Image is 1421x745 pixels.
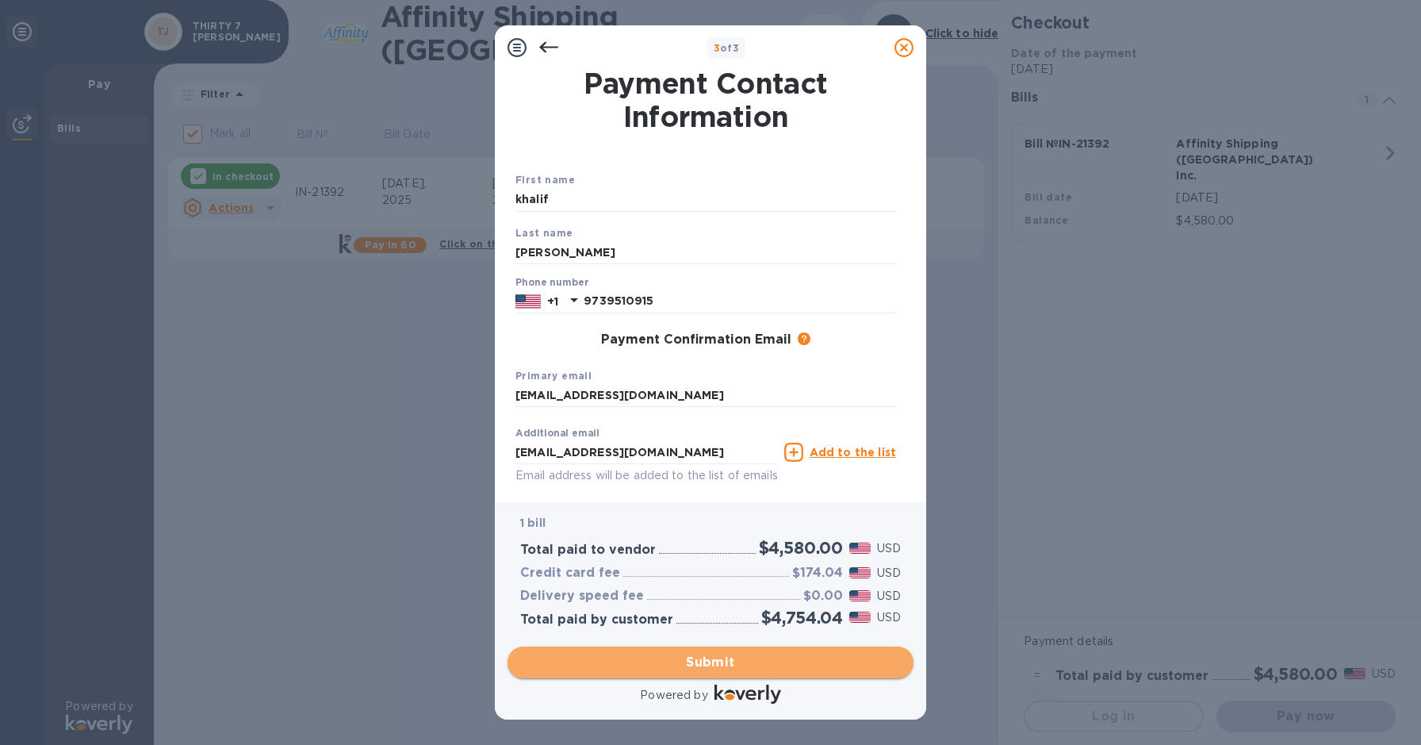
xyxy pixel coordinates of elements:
img: USD [849,612,871,623]
h3: Payment Confirmation Email [601,332,791,348]
h1: Payment Contact Information [515,67,896,133]
span: Submit [520,653,901,672]
input: Enter additional email [515,440,778,464]
p: USD [877,565,901,582]
img: USD [849,590,871,601]
p: USD [877,609,901,626]
h3: $174.04 [792,566,843,581]
input: Enter your primary name [515,384,896,408]
p: USD [877,588,901,605]
p: +1 [547,294,558,309]
h2: $4,754.04 [761,608,843,628]
b: First name [515,174,575,186]
b: of 3 [714,42,740,54]
p: Email address will be added to the list of emails [515,467,778,485]
p: Powered by [640,687,707,704]
h2: $4,580.00 [759,538,843,558]
h3: Delivery speed fee [520,589,644,604]
input: Enter your first name [515,188,896,212]
input: Enter your last name [515,240,896,264]
label: Additional email [515,429,599,439]
label: Phone number [515,278,588,288]
b: Primary email [515,370,592,382]
u: Add to the list [810,446,896,459]
input: Enter your phone number [584,290,896,313]
img: Logo [714,685,781,704]
img: USD [849,543,871,554]
button: Submit [507,647,913,678]
h3: Credit card fee [520,566,620,581]
p: USD [877,540,901,557]
h3: $0.00 [803,589,843,604]
span: 3 [714,42,720,54]
img: USD [849,567,871,578]
b: Last name [515,227,573,239]
h3: Total paid to vendor [520,543,656,558]
img: US [515,293,541,310]
h3: Total paid by customer [520,613,673,628]
b: 1 bill [520,517,546,529]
